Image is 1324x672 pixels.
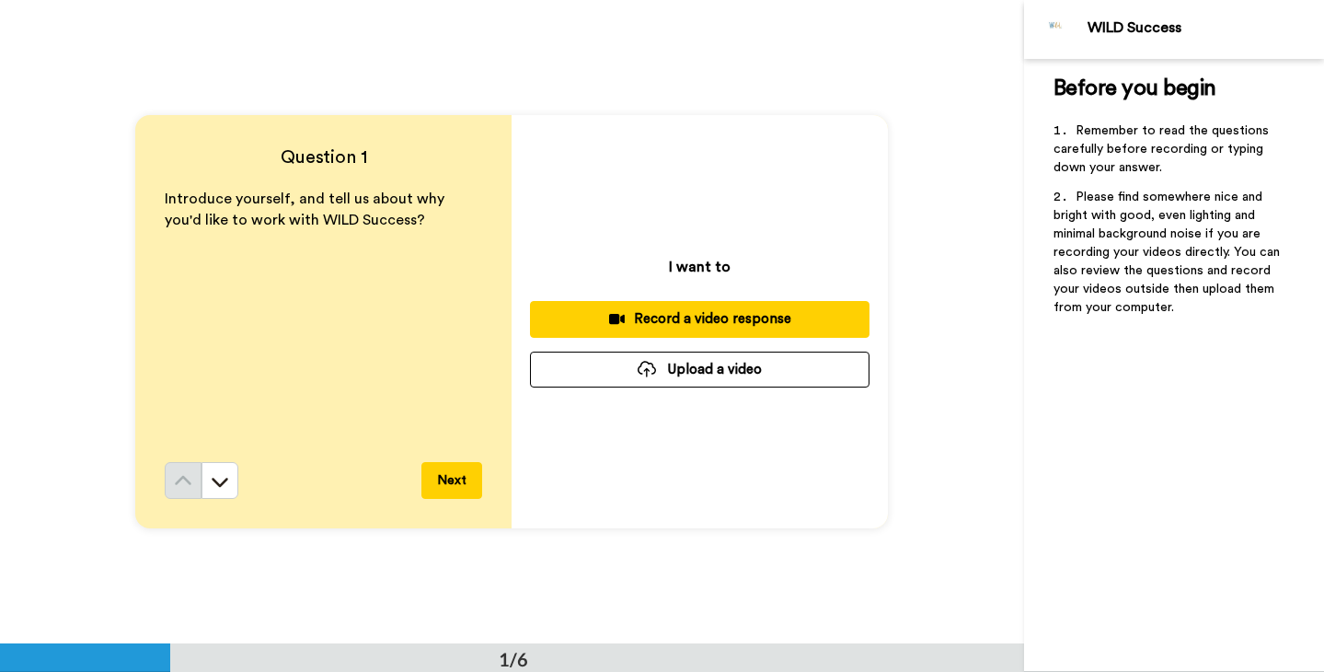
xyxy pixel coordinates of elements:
img: Profile Image [1034,7,1078,52]
button: Next [421,462,482,499]
div: Record a video response [545,309,855,329]
p: I want to [669,256,731,278]
button: Record a video response [530,301,869,337]
button: Upload a video [530,352,869,388]
div: 1/6 [469,646,558,672]
span: Before you begin [1053,77,1216,99]
span: Remember to read the questions carefully before recording or typing down your answer. [1053,124,1272,174]
div: WILD Success [1088,19,1323,37]
h4: Question 1 [165,145,482,170]
span: Please find somewhere nice and bright with good, even lighting and minimal background noise if yo... [1053,191,1284,314]
span: Introduce yourself, and tell us about why you'd like to work with WILD Success? [165,191,448,227]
